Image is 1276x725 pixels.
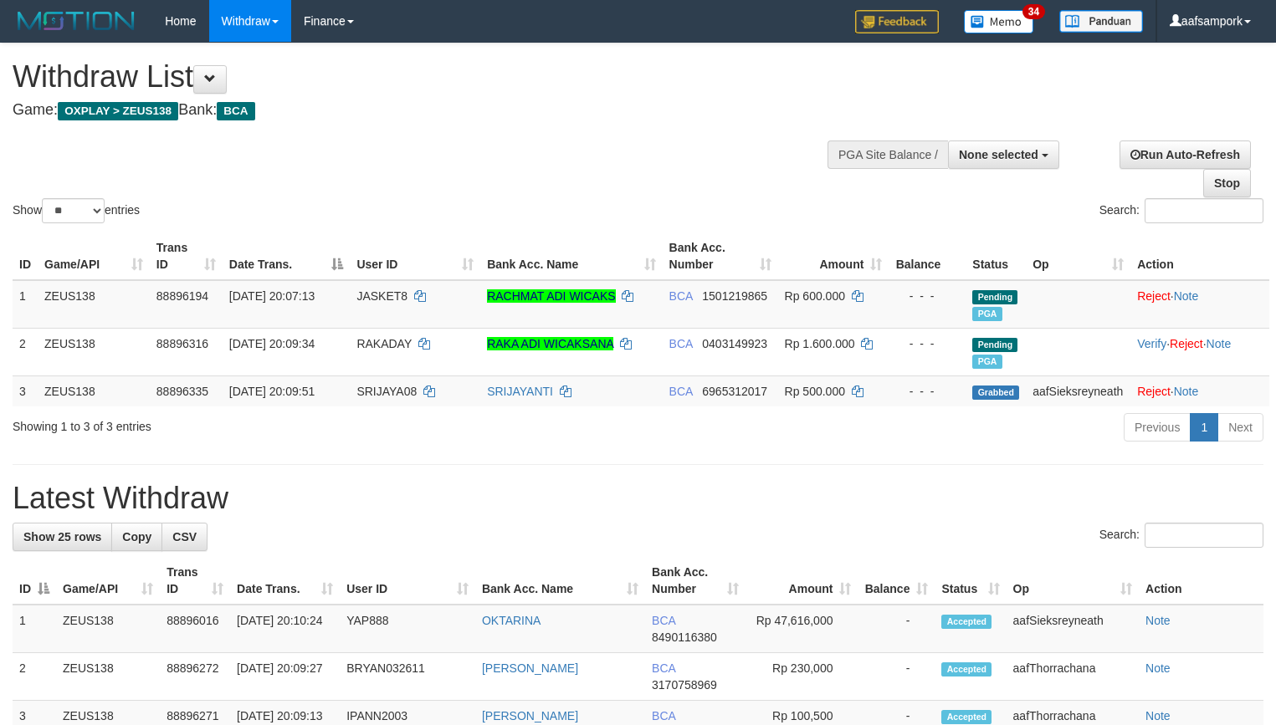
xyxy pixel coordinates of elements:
td: aafSieksreyneath [1007,605,1139,653]
a: [PERSON_NAME] [482,661,578,675]
th: Status: activate to sort column ascending [935,557,1006,605]
td: [DATE] 20:10:24 [230,605,340,653]
label: Search: [1099,198,1263,223]
td: ZEUS138 [38,375,150,406]
a: Previous [1124,413,1191,442]
span: RAKADAY [356,337,412,350]
a: Show 25 rows [13,523,112,551]
span: BCA [652,614,675,627]
span: 34 [1022,4,1045,19]
div: - - - [895,288,959,304]
label: Search: [1099,523,1263,548]
td: · [1130,375,1269,406]
th: Amount: activate to sort column ascending [778,232,889,280]
td: - [858,653,935,701]
td: aafThorrachana [1007,653,1139,701]
h1: Latest Withdraw [13,482,1263,515]
span: None selected [959,148,1038,161]
a: Stop [1203,169,1251,197]
td: · [1130,280,1269,329]
a: Note [1207,337,1232,350]
input: Search: [1145,523,1263,548]
th: ID [13,232,38,280]
th: Game/API: activate to sort column ascending [56,557,160,605]
th: Status [966,232,1026,280]
span: Copy 1501219865 to clipboard [702,289,767,303]
td: ZEUS138 [38,328,150,375]
th: Date Trans.: activate to sort column ascending [230,557,340,605]
a: RACHMAT ADI WICAKS [487,289,616,303]
span: Accepted [941,710,992,724]
th: Bank Acc. Name: activate to sort column ascending [480,232,662,280]
a: Note [1174,385,1199,398]
span: BCA [669,337,693,350]
a: 1 [1190,413,1218,442]
span: 88896194 [156,289,208,303]
td: 1 [13,605,56,653]
td: 1 [13,280,38,329]
a: Verify [1137,337,1166,350]
a: Note [1145,661,1171,675]
span: Copy 3170758969 to clipboard [652,678,717,692]
select: Showentries [42,198,105,223]
a: Next [1217,413,1263,442]
a: Note [1174,289,1199,303]
span: BCA [217,102,254,120]
span: BCA [652,661,675,675]
label: Show entries [13,198,140,223]
span: [DATE] 20:09:51 [229,385,315,398]
a: Run Auto-Refresh [1120,140,1251,169]
th: Action [1139,557,1263,605]
th: Amount: activate to sort column ascending [746,557,858,605]
th: Date Trans.: activate to sort column descending [223,232,351,280]
span: Marked by aafnoeunsreypich [972,307,1002,321]
td: aafSieksreyneath [1026,375,1130,406]
a: Note [1145,614,1171,627]
span: 88896316 [156,337,208,350]
img: MOTION_logo.png [13,8,140,33]
th: ID: activate to sort column descending [13,557,56,605]
a: Copy [111,523,162,551]
th: Trans ID: activate to sort column ascending [150,232,223,280]
span: [DATE] 20:07:13 [229,289,315,303]
span: BCA [652,709,675,722]
td: 88896016 [160,605,230,653]
a: Reject [1137,289,1171,303]
td: Rp 47,616,000 [746,605,858,653]
span: CSV [172,530,197,544]
span: Pending [972,338,1017,352]
td: 2 [13,653,56,701]
button: None selected [948,140,1059,169]
th: Trans ID: activate to sort column ascending [160,557,230,605]
span: JASKET8 [356,289,407,303]
div: - - - [895,383,959,400]
td: - [858,605,935,653]
th: User ID: activate to sort column ascending [340,557,475,605]
th: Bank Acc. Number: activate to sort column ascending [645,557,746,605]
span: Rp 1.600.000 [785,337,855,350]
td: ZEUS138 [56,653,160,701]
a: RAKA ADI WICAKSANA [487,337,613,350]
th: Balance [889,232,966,280]
a: Note [1145,709,1171,722]
th: Op: activate to sort column ascending [1007,557,1139,605]
th: Game/API: activate to sort column ascending [38,232,150,280]
span: 88896335 [156,385,208,398]
div: PGA Site Balance / [828,140,948,169]
span: OXPLAY > ZEUS138 [58,102,178,120]
th: Action [1130,232,1269,280]
th: User ID: activate to sort column ascending [350,232,480,280]
a: [PERSON_NAME] [482,709,578,722]
span: Accepted [941,662,992,676]
h1: Withdraw List [13,60,834,94]
img: Feedback.jpg [855,10,939,33]
span: Copy 0403149923 to clipboard [702,337,767,350]
td: BRYAN032611 [340,653,475,701]
span: [DATE] 20:09:34 [229,337,315,350]
a: Reject [1170,337,1203,350]
a: SRIJAYANTI [487,385,553,398]
span: Copy 8490116380 to clipboard [652,631,717,644]
span: Grabbed [972,385,1019,400]
a: CSV [161,523,208,551]
span: BCA [669,385,693,398]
